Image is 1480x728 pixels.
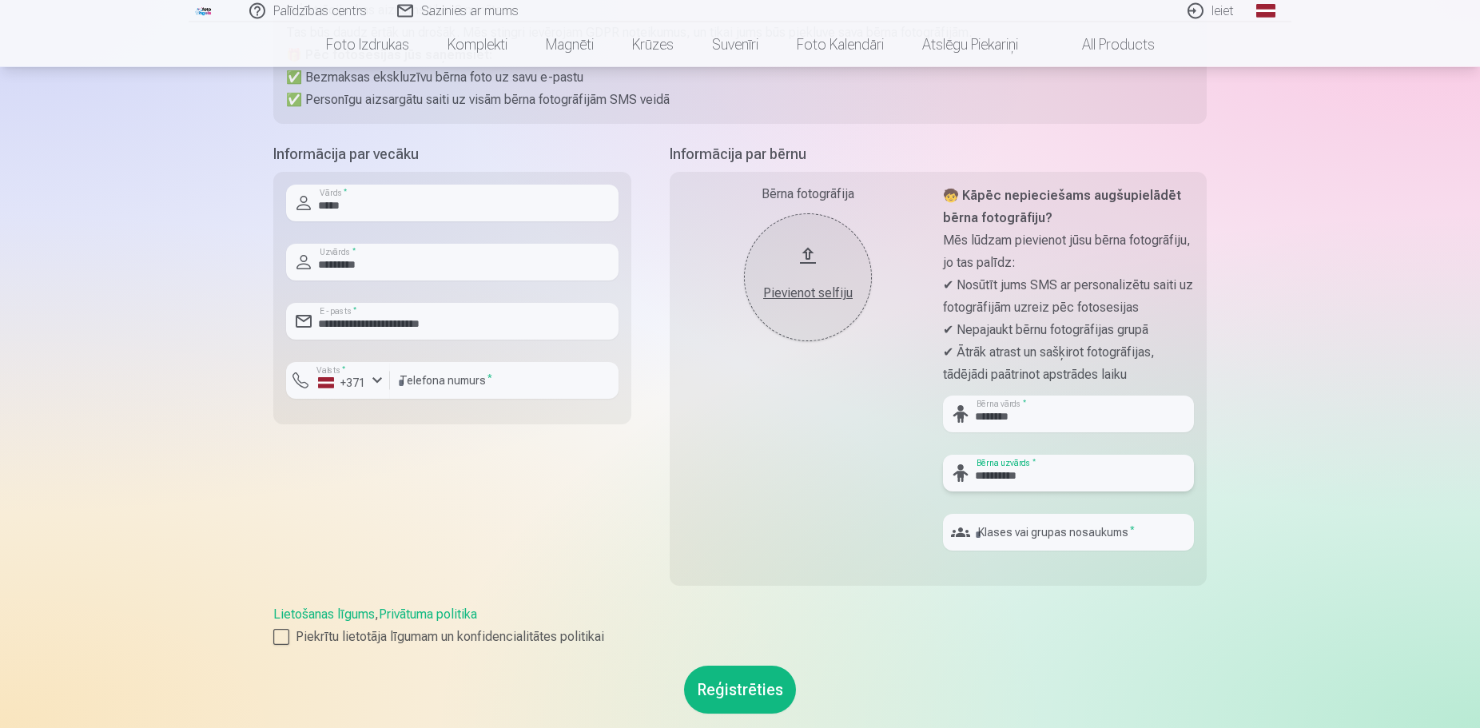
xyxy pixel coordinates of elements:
a: Krūzes [613,22,693,67]
div: +371 [318,375,366,391]
a: Lietošanas līgums [273,607,375,622]
a: Magnēti [527,22,613,67]
a: Foto izdrukas [307,22,428,67]
h5: Informācija par vecāku [273,143,631,165]
p: ✅ Personīgu aizsargātu saiti uz visām bērna fotogrāfijām SMS veidā [286,89,1194,111]
a: Atslēgu piekariņi [903,22,1037,67]
div: Bērna fotogrāfija [682,185,933,204]
div: Pievienot selfiju [760,284,856,303]
p: Mēs lūdzam pievienot jūsu bērna fotogrāfiju, jo tas palīdz: [943,229,1194,274]
p: ✔ Nosūtīt jums SMS ar personalizētu saiti uz fotogrāfijām uzreiz pēc fotosesijas [943,274,1194,319]
button: Valsts*+371 [286,362,390,399]
p: ✅ Bezmaksas ekskluzīvu bērna foto uz savu e-pastu [286,66,1194,89]
a: All products [1037,22,1174,67]
h5: Informācija par bērnu [670,143,1207,165]
div: , [273,605,1207,646]
a: Suvenīri [693,22,778,67]
button: Reģistrēties [684,666,796,714]
p: ✔ Ātrāk atrast un sašķirot fotogrāfijas, tādējādi paātrinot apstrādes laiku [943,341,1194,386]
strong: 🧒 Kāpēc nepieciešams augšupielādēt bērna fotogrāfiju? [943,188,1181,225]
button: Pievienot selfiju [744,213,872,341]
label: Valsts [312,364,351,376]
img: /fa1 [195,6,213,16]
a: Komplekti [428,22,527,67]
a: Foto kalendāri [778,22,903,67]
p: ✔ Nepajaukt bērnu fotogrāfijas grupā [943,319,1194,341]
label: Piekrītu lietotāja līgumam un konfidencialitātes politikai [273,627,1207,646]
a: Privātuma politika [379,607,477,622]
